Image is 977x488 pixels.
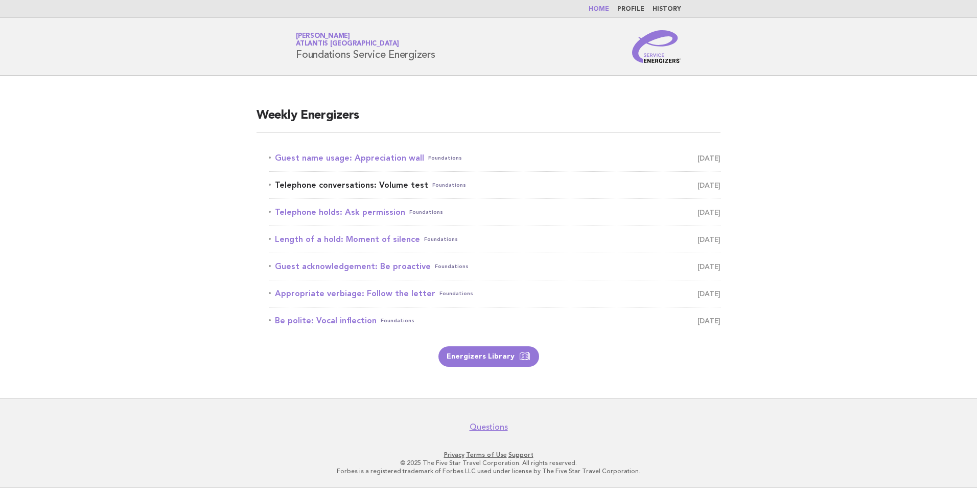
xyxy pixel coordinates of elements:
[617,6,644,12] a: Profile
[632,30,681,63] img: Service Energizers
[409,205,443,219] span: Foundations
[424,232,458,247] span: Foundations
[269,205,720,219] a: Telephone holds: Ask permissionFoundations [DATE]
[257,107,720,132] h2: Weekly Energizers
[428,151,462,165] span: Foundations
[470,422,508,432] a: Questions
[697,151,720,165] span: [DATE]
[296,33,435,60] h1: Foundations Service Energizers
[439,286,473,301] span: Foundations
[269,259,720,274] a: Guest acknowledgement: Be proactiveFoundations [DATE]
[697,314,720,328] span: [DATE]
[508,451,533,458] a: Support
[269,178,720,192] a: Telephone conversations: Volume testFoundations [DATE]
[296,33,399,47] a: [PERSON_NAME]Atlantis [GEOGRAPHIC_DATA]
[444,451,464,458] a: Privacy
[435,259,469,274] span: Foundations
[466,451,507,458] a: Terms of Use
[697,205,720,219] span: [DATE]
[697,259,720,274] span: [DATE]
[269,151,720,165] a: Guest name usage: Appreciation wallFoundations [DATE]
[697,178,720,192] span: [DATE]
[432,178,466,192] span: Foundations
[697,232,720,247] span: [DATE]
[589,6,609,12] a: Home
[697,286,720,301] span: [DATE]
[176,451,801,459] p: · ·
[269,314,720,328] a: Be polite: Vocal inflectionFoundations [DATE]
[176,459,801,467] p: © 2025 The Five Star Travel Corporation. All rights reserved.
[381,314,414,328] span: Foundations
[653,6,681,12] a: History
[269,232,720,247] a: Length of a hold: Moment of silenceFoundations [DATE]
[438,346,539,367] a: Energizers Library
[269,286,720,301] a: Appropriate verbiage: Follow the letterFoundations [DATE]
[296,41,399,48] span: Atlantis [GEOGRAPHIC_DATA]
[176,467,801,475] p: Forbes is a registered trademark of Forbes LLC used under license by The Five Star Travel Corpora...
